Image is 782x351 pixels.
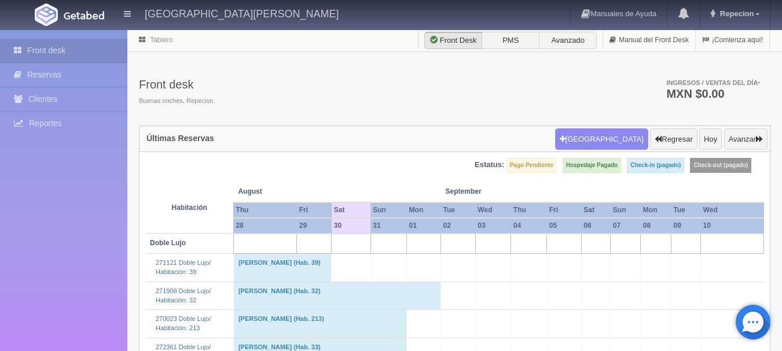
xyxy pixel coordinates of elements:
a: 271121 Doble Lujo/Habitación: 39 [156,259,211,275]
th: Fri [297,202,332,218]
strong: Habitación [172,204,207,212]
th: Mon [407,202,441,218]
label: Front Desk [424,32,482,49]
th: Tue [441,202,476,218]
img: Getabed [64,11,104,20]
label: Check-in (pagado) [627,158,684,173]
th: Sat [581,202,611,218]
th: 29 [297,218,332,234]
th: 07 [611,218,641,234]
th: Wed [701,202,764,218]
label: Check-out (pagado) [690,158,751,173]
span: Buenas noches, Repecion. [139,97,215,106]
td: [PERSON_NAME] (Hab. 213) [233,310,406,338]
th: 05 [547,218,582,234]
a: Tablero [150,36,172,44]
h3: Front desk [139,78,215,91]
a: ¡Comienza aquí! [696,29,769,51]
th: 06 [581,218,611,234]
a: Manual del Front Desk [603,29,695,51]
td: [PERSON_NAME] (Hab. 32) [233,282,440,309]
span: September [446,187,506,197]
th: 09 [671,218,700,234]
h4: Últimas Reservas [146,134,214,143]
th: Sun [370,202,406,218]
span: August [238,187,326,197]
th: 02 [441,218,476,234]
th: Sat [332,202,370,218]
label: Hospedaje Pagado [563,158,621,173]
th: Thu [233,202,296,218]
th: Wed [475,202,511,218]
th: 03 [475,218,511,234]
button: Avanzar [724,128,768,150]
label: PMS [482,32,539,49]
th: 28 [233,218,296,234]
th: Thu [511,202,547,218]
th: 30 [332,218,370,234]
th: Tue [671,202,700,218]
h3: MXN $0.00 [666,88,760,99]
b: Doble Lujo [150,239,186,247]
img: Getabed [35,3,58,26]
span: Repecion [717,9,754,18]
span: Ingresos / Ventas del día [666,79,760,86]
th: 10 [701,218,764,234]
td: [PERSON_NAME] (Hab. 39) [233,254,331,282]
h4: [GEOGRAPHIC_DATA][PERSON_NAME] [145,6,339,20]
th: Mon [641,202,671,218]
th: 01 [407,218,441,234]
button: [GEOGRAPHIC_DATA] [555,128,648,150]
a: 271908 Doble Lujo/Habitación: 32 [156,287,211,304]
label: Avanzado [539,32,597,49]
th: 04 [511,218,547,234]
th: 31 [370,218,406,234]
th: 08 [641,218,671,234]
button: Regresar [650,128,697,150]
th: Sun [611,202,641,218]
a: 270023 Doble Lujo/Habitación: 213 [156,315,211,331]
th: Fri [547,202,582,218]
label: Estatus: [475,160,504,171]
button: Hoy [699,128,722,150]
label: Pago Pendiente [506,158,557,173]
